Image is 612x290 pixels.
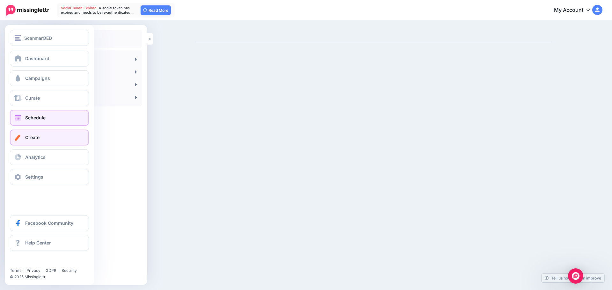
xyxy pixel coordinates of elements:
[42,268,44,273] span: |
[61,6,134,15] span: A social token has expired and needs to be re-authenticated…
[10,169,89,185] a: Settings
[6,5,49,16] img: Missinglettr
[10,259,58,265] iframe: Twitter Follow Button
[26,268,40,273] a: Privacy
[58,268,60,273] span: |
[46,268,56,273] a: GDPR
[10,110,89,126] a: Schedule
[25,56,49,61] span: Dashboard
[24,34,52,42] span: ScanmarQED
[10,51,89,67] a: Dashboard
[25,75,50,81] span: Campaigns
[141,5,171,15] a: Read More
[25,95,40,101] span: Curate
[62,268,77,273] a: Security
[568,268,583,284] div: Open Intercom Messenger
[10,268,21,273] a: Terms
[10,70,89,86] a: Campaigns
[10,90,89,106] a: Curate
[25,240,51,245] span: Help Center
[25,115,46,120] span: Schedule
[10,215,89,231] a: Facebook Community
[15,35,21,41] img: menu.png
[23,268,25,273] span: |
[10,149,89,165] a: Analytics
[10,130,89,145] a: Create
[25,135,40,140] span: Create
[10,235,89,251] a: Help Center
[548,3,602,18] a: My Account
[25,154,46,160] span: Analytics
[25,174,43,180] span: Settings
[542,274,604,282] a: Tell us how we can improve
[10,30,89,46] button: ScanmarQED
[61,6,98,10] span: Social Token Expired.
[25,220,73,226] span: Facebook Community
[10,274,93,280] li: © 2025 Missinglettr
